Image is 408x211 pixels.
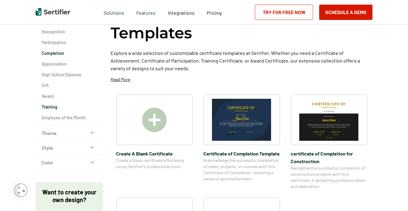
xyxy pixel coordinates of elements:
span: Acknowledge the successful completion of tasks, projects, or courses with this Certificate of Com... [203,157,280,182]
span: Pricing [207,10,222,16]
span: Recognize the successful completion of construction projects with this certificate, highlighting ... [291,165,367,190]
img: certificate of Completion for Construction [299,99,359,141]
a: Award [42,93,97,99]
p: Explore a wide selection of customizable certificate templates at Sertifier. Whether you need a C... [111,49,372,72]
a: Participation [42,40,97,46]
a: Gift [42,82,97,89]
button: Theme [36,126,103,140]
span: Create A Blank Certificate [116,150,193,157]
button: Style [36,140,103,155]
span: Integrations [168,10,195,16]
img: Create A Blank Certificate [142,108,167,132]
p: Read More [111,76,130,82]
a: Certificate of Completion TemplateCertificate of Completion TemplateAcknowledge the successful co... [203,94,280,190]
div: Category [36,18,103,126]
img: Sertifier | Digital Credentialing Platform [36,8,70,16]
a: Employee of the Month [42,115,97,121]
span: certificate of Completion for Construction [291,150,367,165]
a: Appreciation [42,61,97,67]
button: Schedule a Demo [319,5,372,20]
a: Pricing [207,8,222,16]
iframe: Chat Widget [377,182,408,211]
span: Features [136,8,156,16]
a: certificate of Completion for Constructioncertificate of Completion for ConstructionRecognize the... [291,94,367,190]
span: Create a blank certificate effortlessly using Sertifier’s professional tools. [116,157,193,170]
span: Certificate of Completion Template [203,150,280,157]
img: Certificate of Completion Template [212,99,271,141]
p: Want to create your own design? [42,188,97,204]
span: Solutions [104,8,124,16]
a: Integrations [168,8,195,16]
img: Cookie Popup Icon [14,183,28,197]
a: Training [42,104,97,110]
a: Try for Free Now [255,5,313,20]
button: Color [36,155,103,170]
a: High School Diploma [42,72,97,78]
a: Completion [42,50,97,56]
a: Recognition [42,29,97,35]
